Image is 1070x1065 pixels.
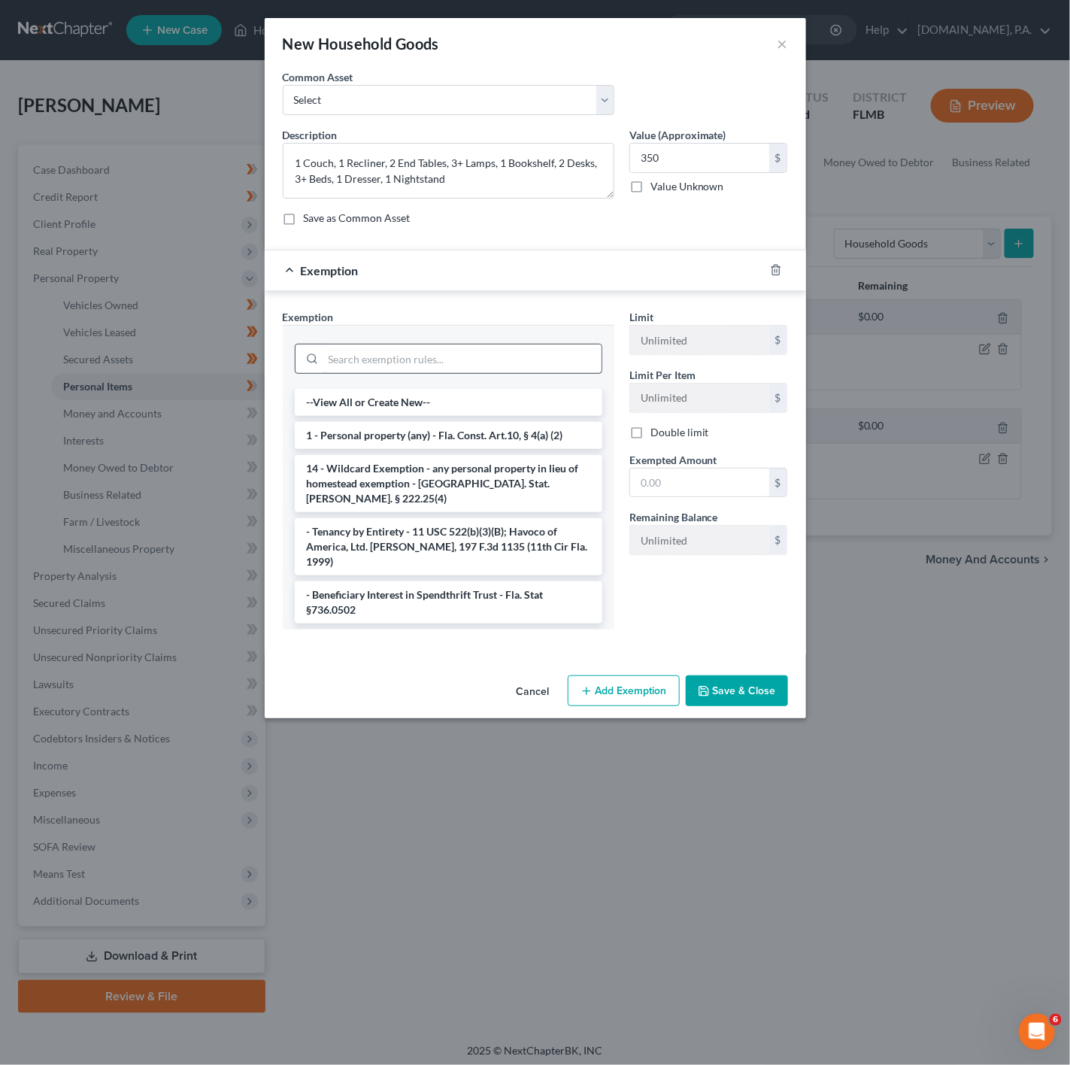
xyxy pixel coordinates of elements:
button: Cancel [505,677,562,707]
div: $ [769,326,787,354]
li: 1 - Personal property (any) - Fla. Const. Art.10, § 4(a) (2) [295,422,602,449]
div: New Household Goods [283,33,440,54]
div: $ [769,144,787,172]
button: Add Exemption [568,675,680,707]
div: $ [769,384,787,412]
button: Save & Close [686,675,788,707]
span: Exemption [283,311,334,323]
input: -- [630,384,769,412]
label: Limit Per Item [629,367,696,383]
input: 0.00 [630,144,769,172]
span: Exemption [301,263,359,278]
iframe: Intercom live chat [1019,1014,1055,1050]
input: -- [630,526,769,554]
span: Exempted Amount [629,454,717,466]
div: $ [769,526,787,554]
span: Limit [629,311,653,323]
span: 6 [1050,1014,1062,1026]
input: 0.00 [630,469,769,497]
span: Description [283,129,338,141]
input: -- [630,326,769,354]
li: - Tenancy by Entirety - 11 USC 522(b)(3)(B); Havoco of America, Ltd. [PERSON_NAME], 197 F.3d 1135... [295,518,602,575]
li: 14 - Wildcard Exemption - any personal property in lieu of homestead exemption - [GEOGRAPHIC_DATA... [295,455,602,512]
label: Double limit [650,425,709,440]
label: Remaining Balance [629,509,718,525]
label: Save as Common Asset [304,211,411,226]
label: Common Asset [283,69,353,85]
button: × [777,35,788,53]
label: Value (Approximate) [629,127,726,143]
input: Search exemption rules... [323,344,602,373]
li: --View All or Create New-- [295,389,602,416]
li: - Beneficiary Interest in Spendthrift Trust - Fla. Stat §736.0502 [295,581,602,624]
div: $ [769,469,787,497]
label: Value Unknown [650,179,724,194]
